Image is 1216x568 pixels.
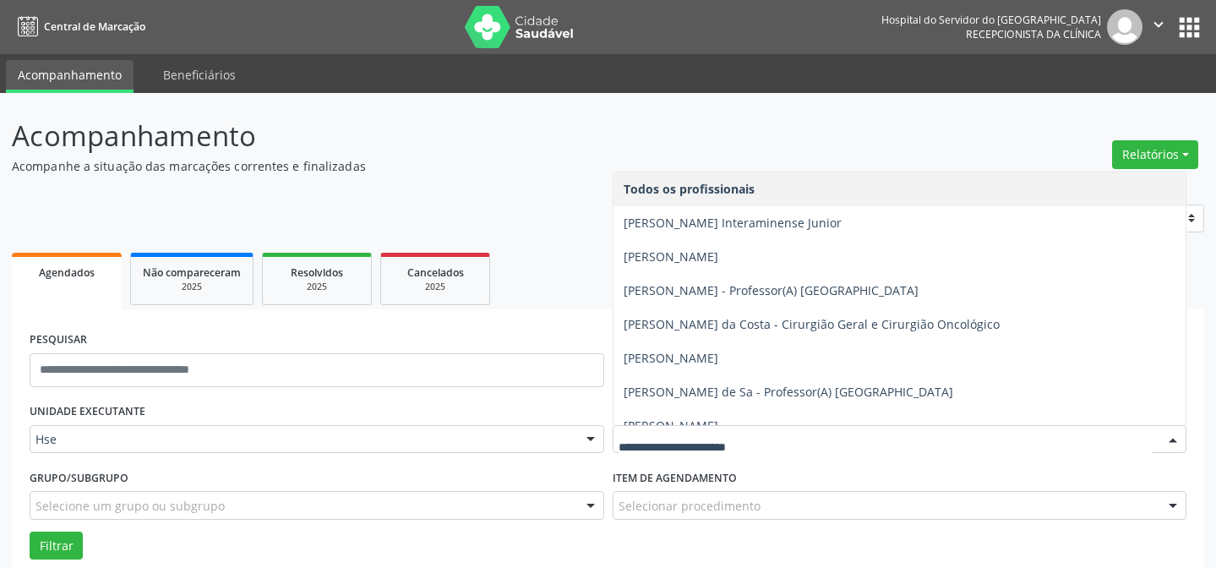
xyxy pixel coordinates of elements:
[275,281,359,293] div: 2025
[30,399,145,425] label: UNIDADE EXECUTANTE
[624,384,953,400] span: [PERSON_NAME] de Sa - Professor(A) [GEOGRAPHIC_DATA]
[624,215,842,231] span: [PERSON_NAME] Interaminense Junior
[151,60,248,90] a: Beneficiários
[1175,13,1204,42] button: apps
[1149,15,1168,34] i: 
[613,465,737,491] label: Item de agendamento
[881,13,1101,27] div: Hospital do Servidor do [GEOGRAPHIC_DATA]
[143,265,241,280] span: Não compareceram
[624,418,718,434] span: [PERSON_NAME]
[966,27,1101,41] span: Recepcionista da clínica
[30,532,83,560] button: Filtrar
[35,431,570,448] span: Hse
[1107,9,1142,45] img: img
[624,181,755,197] span: Todos os profissionais
[143,281,241,293] div: 2025
[35,497,225,515] span: Selecione um grupo ou subgrupo
[44,19,145,34] span: Central de Marcação
[624,316,1000,332] span: [PERSON_NAME] da Costa - Cirurgião Geral e Cirurgião Oncológico
[30,327,87,353] label: PESQUISAR
[12,115,847,157] p: Acompanhamento
[12,157,847,175] p: Acompanhe a situação das marcações correntes e finalizadas
[6,60,134,93] a: Acompanhamento
[30,465,128,491] label: Grupo/Subgrupo
[407,265,464,280] span: Cancelados
[12,13,145,41] a: Central de Marcação
[624,248,718,265] span: [PERSON_NAME]
[393,281,477,293] div: 2025
[619,497,761,515] span: Selecionar procedimento
[291,265,343,280] span: Resolvidos
[1142,9,1175,45] button: 
[624,350,718,366] span: [PERSON_NAME]
[624,282,919,298] span: [PERSON_NAME] - Professor(A) [GEOGRAPHIC_DATA]
[1112,140,1198,169] button: Relatórios
[39,265,95,280] span: Agendados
